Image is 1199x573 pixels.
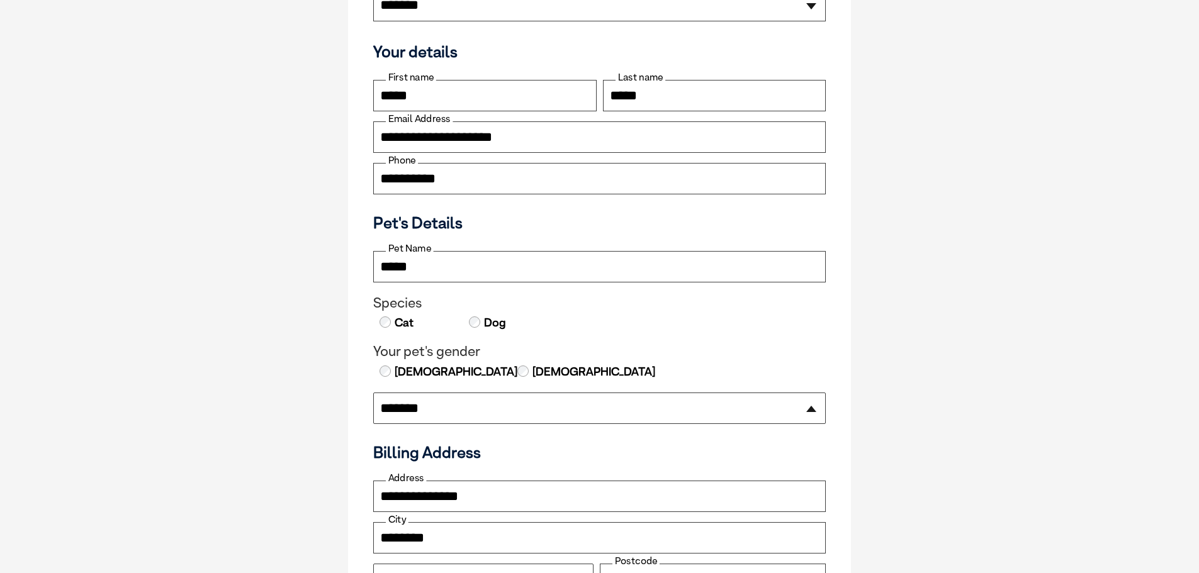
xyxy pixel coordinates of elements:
label: Last name [616,72,665,83]
h3: Pet's Details [368,213,831,232]
label: Email Address [386,113,453,125]
label: City [386,514,408,525]
label: Postcode [612,555,660,567]
label: Cat [393,314,414,331]
label: [DEMOGRAPHIC_DATA] [393,364,517,380]
label: Phone [386,155,418,166]
label: Address [386,472,426,484]
legend: Species [373,295,826,311]
h3: Billing Address [373,443,826,462]
label: [DEMOGRAPHIC_DATA] [531,364,655,380]
label: First name [386,72,436,83]
label: Dog [483,314,506,331]
h3: Your details [373,42,826,61]
legend: Your pet's gender [373,343,826,360]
